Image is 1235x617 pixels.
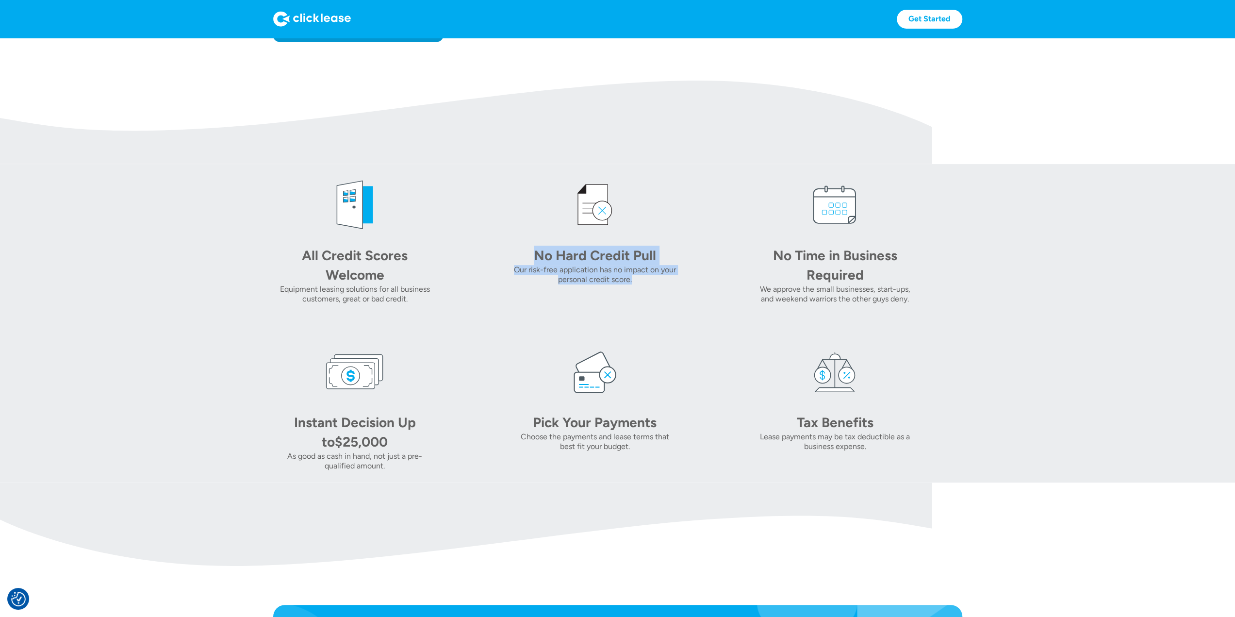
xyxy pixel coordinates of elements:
[326,176,384,234] img: welcome icon
[335,434,388,450] div: $25,000
[806,176,864,234] img: calendar icon
[753,284,917,304] div: We approve the small businesses, start-ups, and weekend warriors the other guys deny.
[767,413,903,432] div: Tax Benefits
[527,413,663,432] div: Pick Your Payments
[527,246,663,265] div: No Hard Credit Pull
[513,432,676,451] div: Choose the payments and lease terms that best fit your budget.
[273,284,437,304] div: Equipment leasing solutions for all business customers, great or bad credit.
[11,592,26,606] img: Revisit consent button
[513,265,676,284] div: Our risk-free application has no impact on your personal credit score.
[287,246,423,284] div: All Credit Scores Welcome
[897,10,962,29] a: Get Started
[753,432,917,451] div: Lease payments may be tax deductible as a business expense.
[326,343,384,401] img: money icon
[294,414,416,450] div: Instant Decision Up to
[273,11,351,27] img: Logo
[806,343,864,401] img: tax icon
[566,343,624,401] img: card icon
[566,176,624,234] img: credit icon
[273,451,437,471] div: As good as cash in hand, not just a pre-qualified amount.
[767,246,903,284] div: No Time in Business Required
[11,592,26,606] button: Consent Preferences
